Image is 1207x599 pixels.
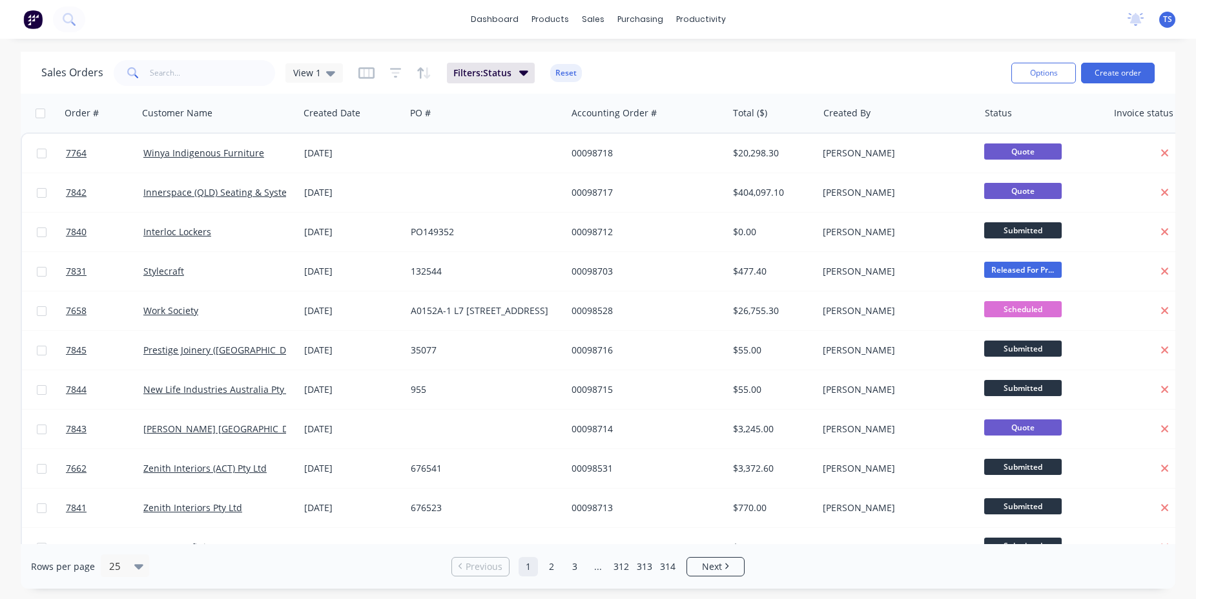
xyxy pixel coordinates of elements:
[984,419,1062,436] span: Quote
[733,501,809,514] div: $770.00
[1081,63,1155,83] button: Create order
[733,344,809,357] div: $55.00
[733,186,809,199] div: $404,097.10
[66,226,87,238] span: 7840
[66,331,143,370] a: 7845
[984,222,1062,238] span: Submitted
[411,304,554,317] div: A0152A-1 L7 [STREET_ADDRESS]
[66,423,87,436] span: 7843
[733,423,809,436] div: $3,245.00
[525,10,575,29] div: products
[575,10,611,29] div: sales
[411,265,554,278] div: 132544
[446,557,750,576] ul: Pagination
[453,67,511,79] span: Filters: Status
[572,304,715,317] div: 00098528
[304,304,400,317] div: [DATE]
[66,147,87,160] span: 7764
[984,262,1062,278] span: Released For Pr...
[733,265,809,278] div: $477.40
[66,449,143,488] a: 7662
[572,383,715,396] div: 00098715
[572,423,715,436] div: 00098714
[733,304,809,317] div: $26,755.30
[66,462,87,475] span: 7662
[588,557,608,576] a: Jump forward
[31,560,95,573] span: Rows per page
[411,501,554,514] div: 676523
[572,265,715,278] div: 00098703
[733,147,809,160] div: $20,298.30
[411,226,554,238] div: PO149352
[411,383,554,396] div: 955
[687,560,744,573] a: Next page
[143,462,267,474] a: Zenith Interiors (ACT) Pty Ltd
[984,301,1062,317] span: Scheduled
[823,304,966,317] div: [PERSON_NAME]
[542,557,561,576] a: Page 2
[984,538,1062,554] span: Submitted
[41,67,103,79] h1: Sales Orders
[66,252,143,291] a: 7831
[66,291,143,330] a: 7658
[635,557,654,576] a: Page 313
[66,213,143,251] a: 7840
[733,226,809,238] div: $0.00
[66,489,143,527] a: 7841
[612,557,631,576] a: Page 312
[702,560,722,573] span: Next
[143,344,339,356] a: Prestige Joinery ([GEOGRAPHIC_DATA]) Pty Ltd
[66,186,87,199] span: 7842
[304,226,400,238] div: [DATE]
[823,383,966,396] div: [PERSON_NAME]
[411,541,554,554] div: 5562
[66,344,87,357] span: 7845
[150,60,276,86] input: Search...
[572,147,715,160] div: 00098718
[304,501,400,514] div: [DATE]
[572,186,715,199] div: 00098717
[984,380,1062,396] span: Submitted
[984,183,1062,199] span: Quote
[143,541,222,553] a: DPG - Formfittings
[304,462,400,475] div: [DATE]
[143,304,198,317] a: Work Society
[658,557,677,576] a: Page 314
[519,557,538,576] a: Page 1 is your current page
[823,226,966,238] div: [PERSON_NAME]
[572,344,715,357] div: 00098716
[293,66,321,79] span: View 1
[572,541,715,554] div: 00098711
[304,344,400,357] div: [DATE]
[984,498,1062,514] span: Submitted
[572,107,657,120] div: Accounting Order #
[823,541,966,554] div: [PERSON_NAME]
[823,501,966,514] div: [PERSON_NAME]
[66,370,143,409] a: 7844
[143,383,300,395] a: New Life Industries Australia Pty Ltd
[65,107,99,120] div: Order #
[984,341,1062,357] span: Submitted
[304,423,400,436] div: [DATE]
[466,560,502,573] span: Previous
[823,423,966,436] div: [PERSON_NAME]
[572,501,715,514] div: 00098713
[550,64,582,82] button: Reset
[1163,14,1172,25] span: TS
[572,462,715,475] div: 00098531
[670,10,732,29] div: productivity
[143,423,307,435] a: [PERSON_NAME] [GEOGRAPHIC_DATA]
[143,147,264,159] a: Winya Indigenous Furniture
[565,557,584,576] a: Page 3
[143,265,184,277] a: Stylecraft
[733,107,767,120] div: Total ($)
[304,186,400,199] div: [DATE]
[304,541,400,554] div: [DATE]
[66,383,87,396] span: 7844
[66,173,143,212] a: 7842
[411,344,554,357] div: 35077
[1011,63,1076,83] button: Options
[464,10,525,29] a: dashboard
[304,107,360,120] div: Created Date
[823,147,966,160] div: [PERSON_NAME]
